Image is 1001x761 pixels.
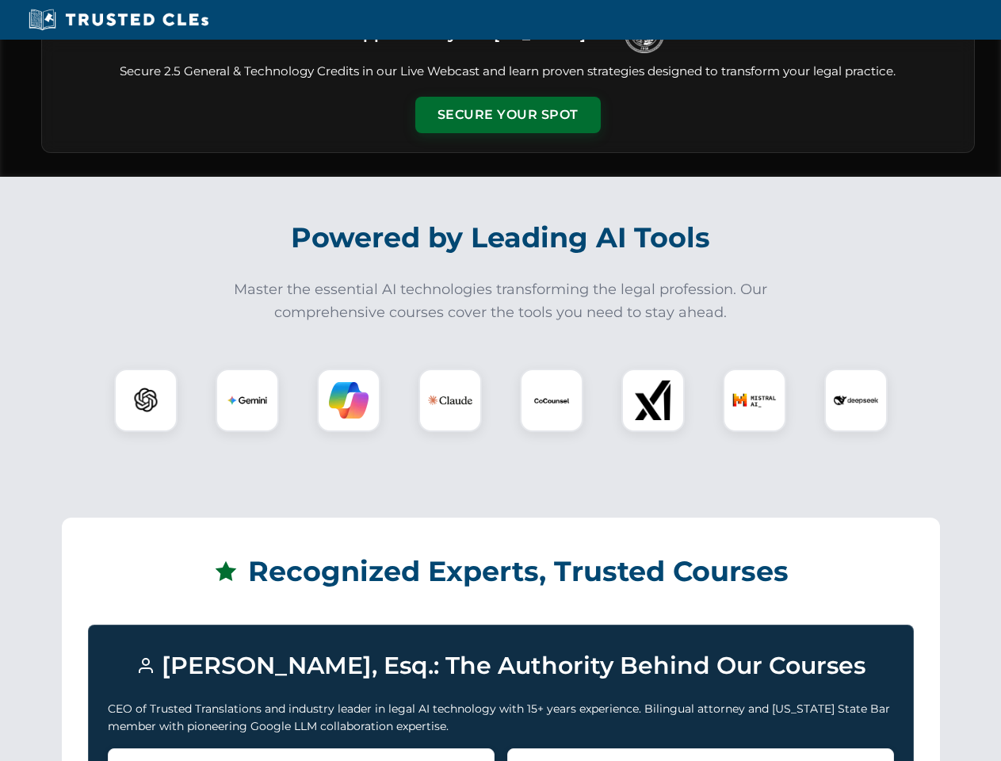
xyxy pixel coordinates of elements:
[418,369,482,432] div: Claude
[62,210,940,266] h2: Powered by Leading AI Tools
[732,378,777,423] img: Mistral AI Logo
[621,369,685,432] div: xAI
[824,369,888,432] div: DeepSeek
[224,278,778,324] p: Master the essential AI technologies transforming the legal profession. Our comprehensive courses...
[520,369,583,432] div: CoCounsel
[834,378,878,423] img: DeepSeek Logo
[428,378,472,423] img: Claude Logo
[88,544,914,599] h2: Recognized Experts, Trusted Courses
[415,97,601,133] button: Secure Your Spot
[114,369,178,432] div: ChatGPT
[24,8,213,32] img: Trusted CLEs
[723,369,786,432] div: Mistral AI
[108,700,894,736] p: CEO of Trusted Translations and industry leader in legal AI technology with 15+ years experience....
[532,380,571,420] img: CoCounsel Logo
[216,369,279,432] div: Gemini
[123,377,169,423] img: ChatGPT Logo
[317,369,380,432] div: Copilot
[633,380,673,420] img: xAI Logo
[329,380,369,420] img: Copilot Logo
[227,380,267,420] img: Gemini Logo
[61,63,955,81] p: Secure 2.5 General & Technology Credits in our Live Webcast and learn proven strategies designed ...
[108,644,894,687] h3: [PERSON_NAME], Esq.: The Authority Behind Our Courses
